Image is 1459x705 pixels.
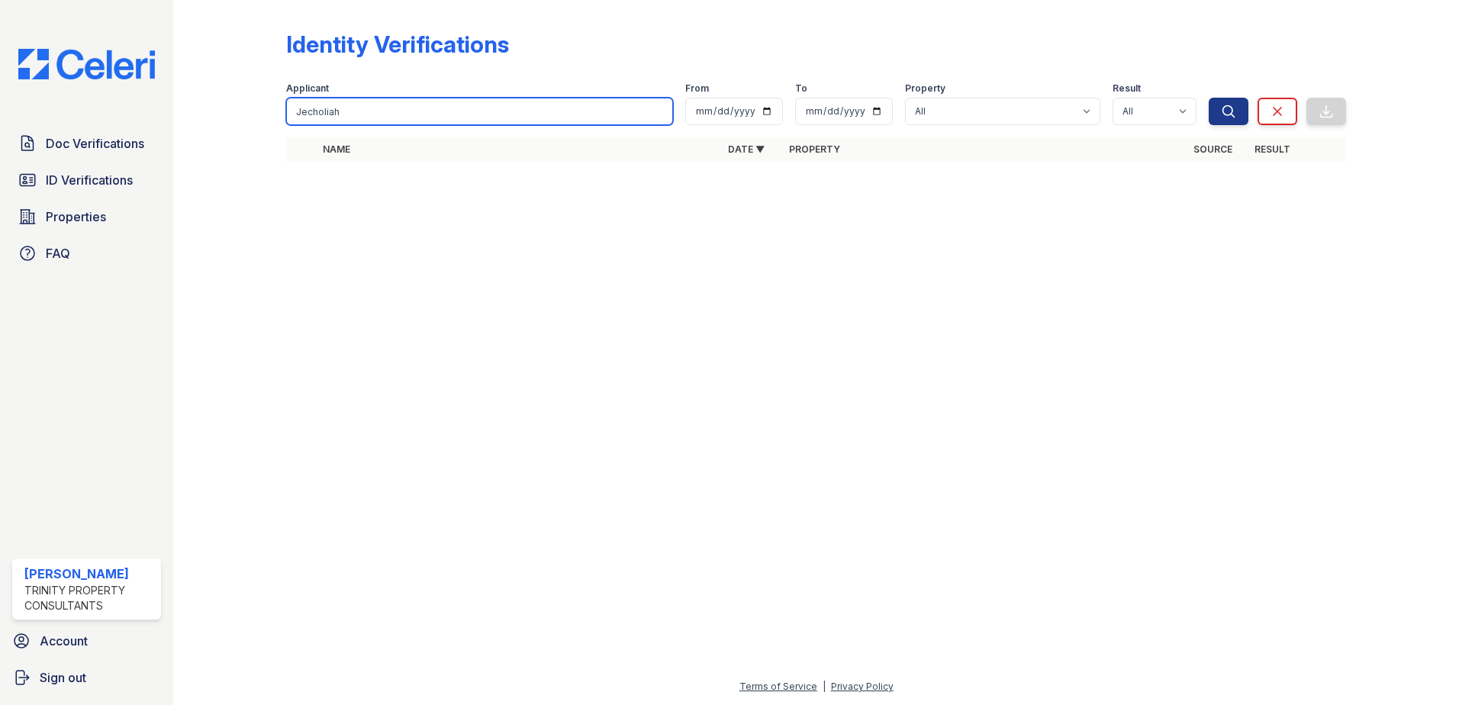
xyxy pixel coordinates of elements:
span: Account [40,632,88,650]
div: Identity Verifications [286,31,509,58]
span: Sign out [40,668,86,687]
img: CE_Logo_Blue-a8612792a0a2168367f1c8372b55b34899dd931a85d93a1a3d3e32e68fde9ad4.png [6,49,167,79]
label: From [685,82,709,95]
label: Result [1113,82,1141,95]
span: Properties [46,208,106,226]
label: Applicant [286,82,329,95]
a: Name [323,143,350,155]
a: Result [1254,143,1290,155]
div: [PERSON_NAME] [24,565,155,583]
label: Property [905,82,945,95]
a: Date ▼ [728,143,765,155]
div: | [823,681,826,692]
a: Properties [12,201,161,232]
a: Account [6,626,167,656]
a: Terms of Service [739,681,817,692]
span: ID Verifications [46,171,133,189]
a: Source [1193,143,1232,155]
span: FAQ [46,244,70,262]
span: Doc Verifications [46,134,144,153]
a: FAQ [12,238,161,269]
div: Trinity Property Consultants [24,583,155,613]
input: Search by name or phone number [286,98,673,125]
a: Sign out [6,662,167,693]
a: Doc Verifications [12,128,161,159]
a: ID Verifications [12,165,161,195]
label: To [795,82,807,95]
a: Privacy Policy [831,681,894,692]
a: Property [789,143,840,155]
